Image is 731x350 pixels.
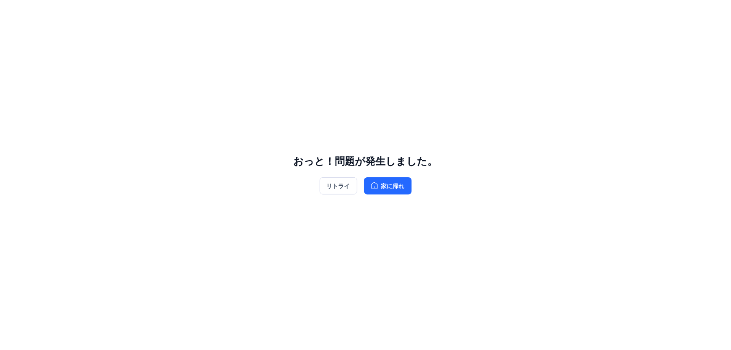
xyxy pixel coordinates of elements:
[364,177,412,194] button: 家に帰れ
[320,177,357,194] button: リトライ
[294,155,438,167] font: おっと！問題が発生しました。
[327,182,350,189] font: リトライ
[381,182,405,189] font: 家に帰れ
